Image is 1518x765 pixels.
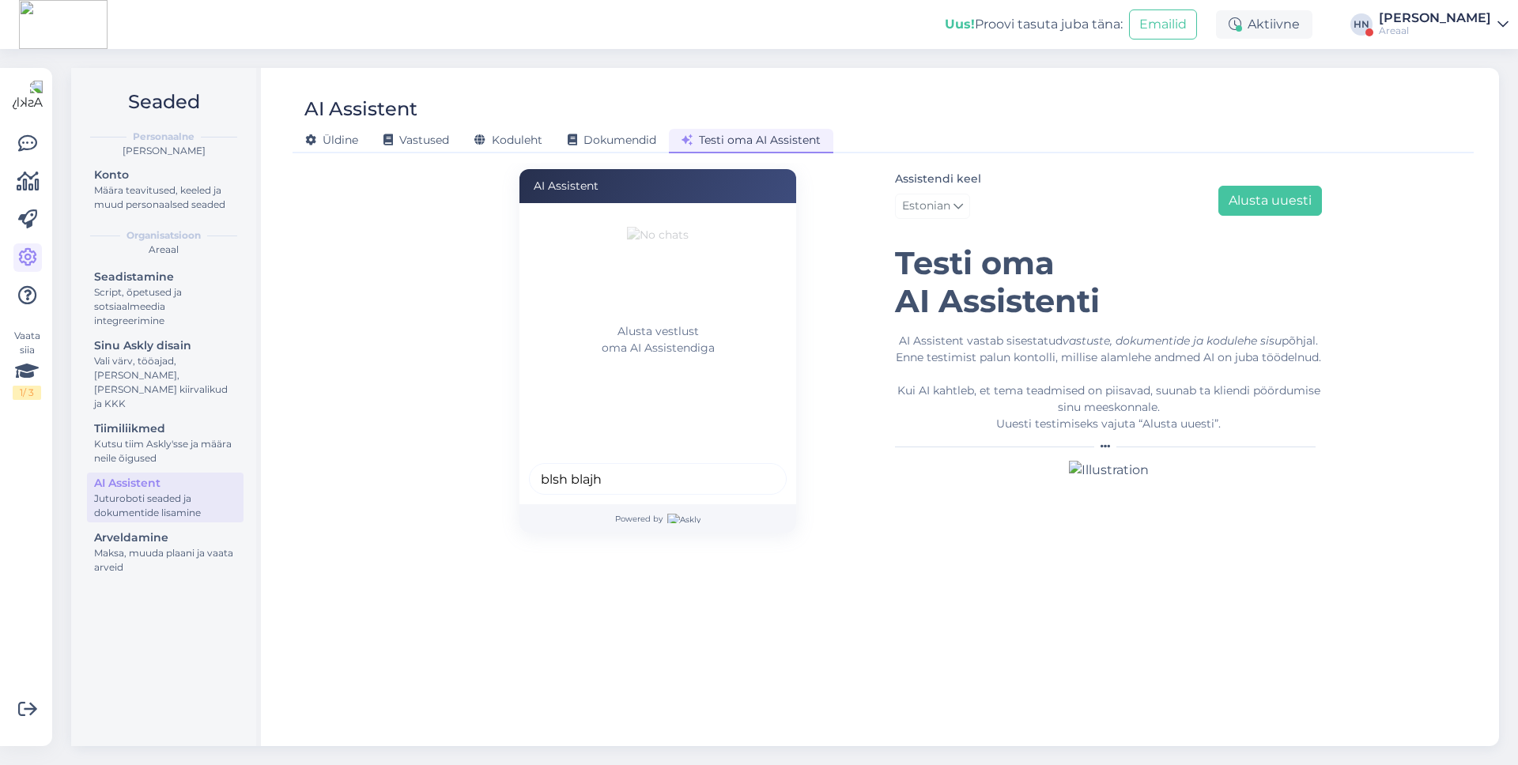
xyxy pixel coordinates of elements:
[94,437,236,465] div: Kutsu tiim Askly'sse ja määra neile õigused
[94,546,236,575] div: Maksa, muuda plaani ja vaata arveid
[87,266,244,330] a: SeadistamineScript, õpetused ja sotsiaalmeedia integreerimine
[94,269,236,285] div: Seadistamine
[87,527,244,577] a: ArveldamineMaksa, muuda plaani ja vaata arveid
[13,81,43,111] img: Askly Logo
[87,418,244,468] a: TiimiliikmedKutsu tiim Askly'sse ja määra neile õigused
[895,194,970,219] a: Estonian
[1218,186,1322,216] button: Alusta uuesti
[682,133,821,147] span: Testi oma AI Assistent
[945,17,975,32] b: Uus!
[383,133,449,147] span: Vastused
[84,243,244,257] div: Areaal
[84,144,244,158] div: [PERSON_NAME]
[1379,12,1509,37] a: [PERSON_NAME]Areaal
[627,227,689,323] img: No chats
[474,133,542,147] span: Koduleht
[1129,9,1197,40] button: Emailid
[568,133,656,147] span: Dokumendid
[94,354,236,411] div: Vali värv, tööajad, [PERSON_NAME], [PERSON_NAME] kiirvalikud ja KKK
[94,475,236,492] div: AI Assistent
[1379,12,1491,24] div: [PERSON_NAME]
[902,198,950,215] span: Estonian
[126,228,201,243] b: Organisatsioon
[1063,334,1282,348] i: vastuste, dokumentide ja kodulehe sisu
[13,386,41,400] div: 1 / 3
[87,164,244,214] a: KontoMäära teavitused, keeled ja muud personaalsed seaded
[87,473,244,522] a: AI AssistentJuturoboti seaded ja dokumentide lisamine
[519,169,796,203] div: AI Assistent
[945,15,1123,34] div: Proovi tasuta juba täna:
[304,94,417,124] div: AI Assistent
[615,513,700,525] span: Powered by
[529,463,787,495] input: Kirjuta oma küsimus siia
[895,333,1322,432] div: AI Assistent vastab sisestatud põhjal. Enne testimist palun kontolli, millise alamlehe andmed AI ...
[667,514,700,523] img: Askly
[1350,13,1373,36] div: HN
[133,130,194,144] b: Personaalne
[305,133,358,147] span: Üldine
[94,285,236,328] div: Script, õpetused ja sotsiaalmeedia integreerimine
[94,529,236,546] div: Arveldamine
[94,337,236,354] div: Sinu Askly disain
[94,183,236,212] div: Määra teavitused, keeled ja muud personaalsed seaded
[895,244,1322,320] h1: Testi oma AI Assistenti
[529,323,787,356] p: Alusta vestlust oma AI Assistendiga
[1379,24,1491,37] div: Areaal
[895,171,981,187] label: Assistendi keel
[1069,461,1149,480] img: Illustration
[94,492,236,520] div: Juturoboti seaded ja dokumentide lisamine
[94,167,236,183] div: Konto
[87,335,244,413] a: Sinu Askly disainVali värv, tööajad, [PERSON_NAME], [PERSON_NAME] kiirvalikud ja KKK
[13,329,41,400] div: Vaata siia
[1216,10,1312,39] div: Aktiivne
[94,420,236,437] div: Tiimiliikmed
[84,87,244,117] h2: Seaded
